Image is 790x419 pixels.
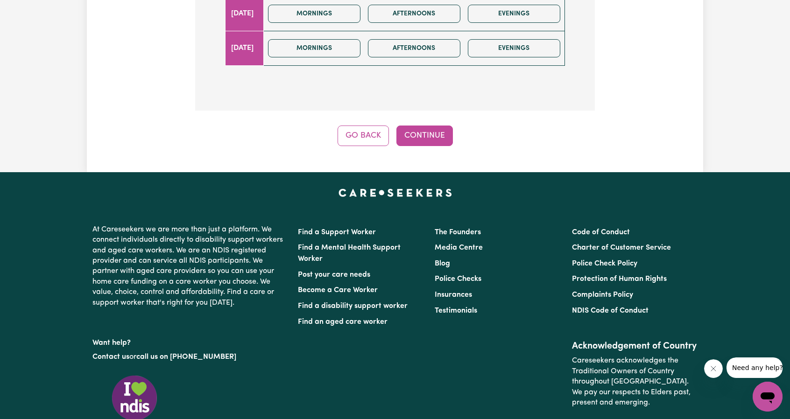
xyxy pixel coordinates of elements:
a: Blog [435,260,450,267]
a: Media Centre [435,244,483,251]
a: Complaints Policy [572,291,633,299]
p: Careseekers acknowledges the Traditional Owners of Country throughout [GEOGRAPHIC_DATA]. We pay o... [572,352,698,412]
a: call us on [PHONE_NUMBER] [136,353,236,361]
span: Need any help? [6,7,56,14]
button: Continue [396,126,453,146]
p: At Careseekers we are more than just a platform. We connect individuals directly to disability su... [92,221,287,312]
a: Find a Mental Health Support Worker [298,244,401,263]
a: Protection of Human Rights [572,275,667,283]
a: Police Check Policy [572,260,637,267]
a: Police Checks [435,275,481,283]
h2: Acknowledgement of Country [572,341,698,352]
a: Find a disability support worker [298,302,408,310]
button: Evenings [468,5,560,23]
a: Contact us [92,353,129,361]
a: The Founders [435,229,481,236]
a: Become a Care Worker [298,286,378,294]
a: Testimonials [435,307,477,314]
button: Afternoons [368,5,460,23]
iframe: Close message [704,359,723,378]
button: Evenings [468,39,560,57]
td: [DATE] [226,31,264,65]
a: Insurances [435,291,472,299]
p: or [92,348,287,366]
a: NDIS Code of Conduct [572,307,649,314]
button: Mornings [268,5,360,23]
a: Careseekers home page [339,189,452,196]
a: Post your care needs [298,271,370,279]
button: Mornings [268,39,360,57]
a: Find a Support Worker [298,229,376,236]
a: Charter of Customer Service [572,244,671,251]
iframe: Button to launch messaging window [753,382,783,412]
p: Want help? [92,334,287,348]
a: Find an aged care worker [298,318,388,326]
iframe: Message from company [727,357,783,378]
button: Go Back [338,126,389,146]
button: Afternoons [368,39,460,57]
a: Code of Conduct [572,229,630,236]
